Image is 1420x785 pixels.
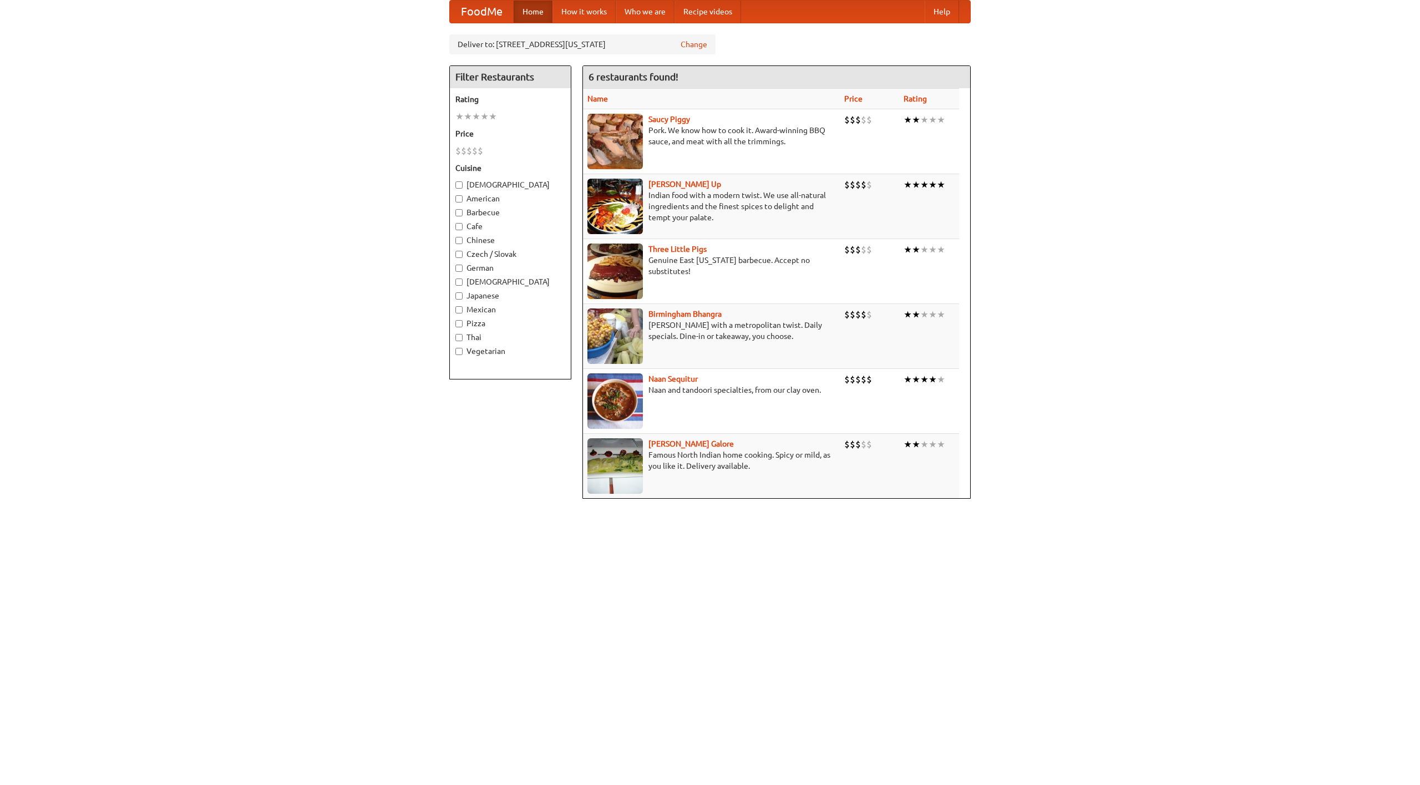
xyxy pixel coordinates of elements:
[844,438,850,450] li: $
[587,190,835,223] p: Indian food with a modern twist. We use all-natural ingredients and the finest spices to delight ...
[850,438,855,450] li: $
[861,179,866,191] li: $
[866,114,872,126] li: $
[455,334,463,341] input: Thai
[855,179,861,191] li: $
[937,244,945,256] li: ★
[929,308,937,321] li: ★
[480,110,489,123] li: ★
[455,223,463,230] input: Cafe
[937,308,945,321] li: ★
[648,115,690,124] a: Saucy Piggy
[450,66,571,88] h4: Filter Restaurants
[681,39,707,50] a: Change
[587,244,643,299] img: littlepigs.jpg
[912,438,920,450] li: ★
[455,193,565,204] label: American
[648,374,698,383] a: Naan Sequitur
[589,72,678,82] ng-pluralize: 6 restaurants found!
[466,145,472,157] li: $
[489,110,497,123] li: ★
[587,94,608,103] a: Name
[455,145,461,157] li: $
[455,262,565,274] label: German
[912,308,920,321] li: ★
[855,373,861,386] li: $
[920,373,929,386] li: ★
[850,114,855,126] li: $
[855,308,861,321] li: $
[450,1,514,23] a: FoodMe
[866,373,872,386] li: $
[455,209,463,216] input: Barbecue
[912,244,920,256] li: ★
[455,235,565,246] label: Chinese
[455,249,565,260] label: Czech / Slovak
[648,439,734,448] a: [PERSON_NAME] Galore
[455,128,565,139] h5: Price
[844,94,863,103] a: Price
[920,438,929,450] li: ★
[674,1,741,23] a: Recipe videos
[587,125,835,147] p: Pork. We know how to cook it. Award-winning BBQ sauce, and meat with all the trimmings.
[587,373,643,429] img: naansequitur.jpg
[587,384,835,396] p: Naan and tandoori specialties, from our clay oven.
[455,195,463,202] input: American
[904,373,912,386] li: ★
[844,114,850,126] li: $
[866,438,872,450] li: $
[904,438,912,450] li: ★
[587,308,643,364] img: bhangra.jpg
[904,308,912,321] li: ★
[844,244,850,256] li: $
[866,308,872,321] li: $
[920,114,929,126] li: ★
[937,114,945,126] li: ★
[648,245,707,254] a: Three Little Pigs
[850,244,855,256] li: $
[587,449,835,472] p: Famous North Indian home cooking. Spicy or mild, as you like it. Delivery available.
[861,114,866,126] li: $
[455,163,565,174] h5: Cuisine
[861,308,866,321] li: $
[455,181,463,189] input: [DEMOGRAPHIC_DATA]
[455,110,464,123] li: ★
[478,145,483,157] li: $
[844,179,850,191] li: $
[472,110,480,123] li: ★
[464,110,472,123] li: ★
[455,265,463,272] input: German
[455,304,565,315] label: Mexican
[455,346,565,357] label: Vegetarian
[461,145,466,157] li: $
[912,114,920,126] li: ★
[929,373,937,386] li: ★
[912,373,920,386] li: ★
[844,308,850,321] li: $
[455,306,463,313] input: Mexican
[937,438,945,450] li: ★
[552,1,616,23] a: How it works
[455,251,463,258] input: Czech / Slovak
[920,244,929,256] li: ★
[455,332,565,343] label: Thai
[587,320,835,342] p: [PERSON_NAME] with a metropolitan twist. Daily specials. Dine-in or takeaway, you choose.
[455,278,463,286] input: [DEMOGRAPHIC_DATA]
[455,94,565,105] h5: Rating
[904,94,927,103] a: Rating
[861,244,866,256] li: $
[861,438,866,450] li: $
[514,1,552,23] a: Home
[648,310,722,318] a: Birmingham Bhangra
[648,180,721,189] a: [PERSON_NAME] Up
[904,114,912,126] li: ★
[912,179,920,191] li: ★
[587,255,835,277] p: Genuine East [US_STATE] barbecue. Accept no substitutes!
[920,308,929,321] li: ★
[449,34,716,54] div: Deliver to: [STREET_ADDRESS][US_STATE]
[455,348,463,355] input: Vegetarian
[455,237,463,244] input: Chinese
